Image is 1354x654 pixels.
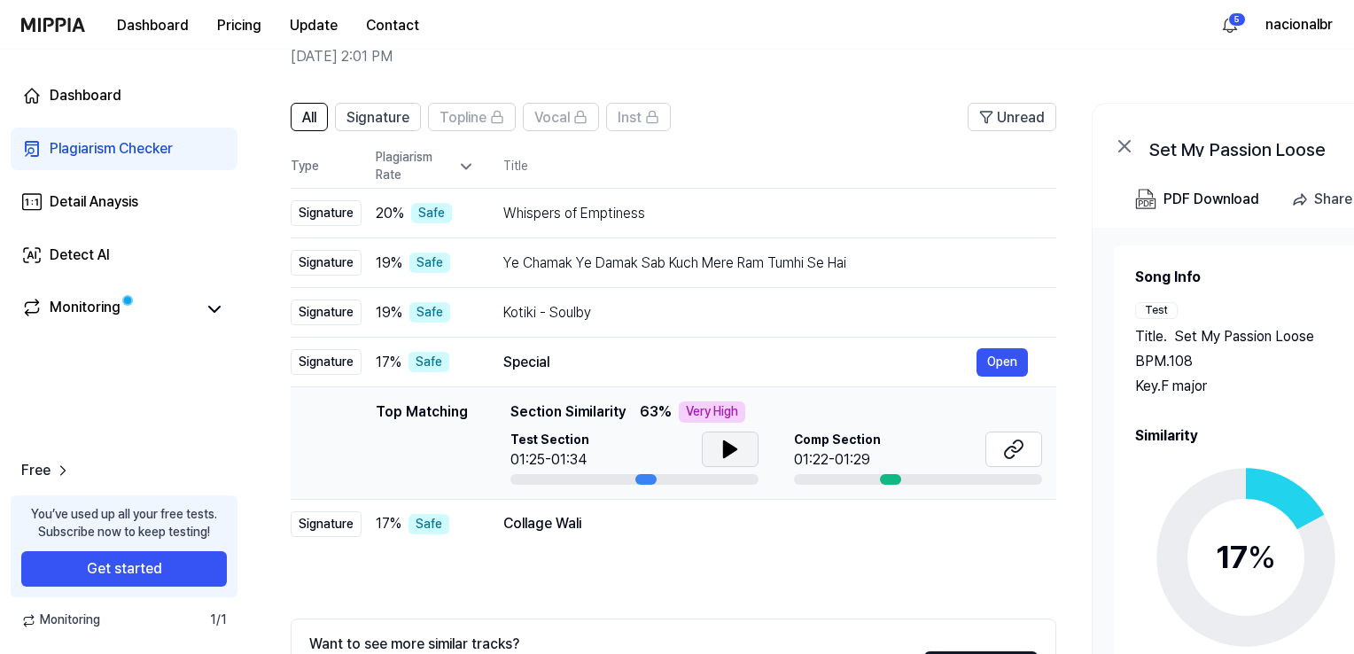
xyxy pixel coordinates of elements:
[510,432,589,449] span: Test Section
[411,203,452,224] div: Safe
[291,250,362,276] div: Signature
[409,514,449,535] div: Safe
[291,200,362,227] div: Signature
[103,8,203,43] button: Dashboard
[510,401,626,423] span: Section Similarity
[794,449,881,471] div: 01:22-01:29
[794,432,881,449] span: Comp Section
[50,245,110,266] div: Detect AI
[1248,538,1276,576] span: %
[291,300,362,326] div: Signature
[503,145,1056,188] th: Title
[534,107,570,128] span: Vocal
[291,145,362,189] th: Type
[409,253,450,274] div: Safe
[503,352,977,373] div: Special
[11,74,237,117] a: Dashboard
[1135,302,1178,319] div: Test
[291,511,362,538] div: Signature
[679,401,745,423] div: Very High
[376,203,404,224] span: 20 %
[1174,326,1314,347] span: Set My Passion Loose
[1219,14,1241,35] img: 알림
[618,107,642,128] span: Inst
[376,513,401,534] span: 17 %
[409,302,450,323] div: Safe
[1216,533,1276,581] div: 17
[21,611,100,629] span: Monitoring
[409,352,449,373] div: Safe
[997,107,1045,128] span: Unread
[376,352,401,373] span: 17 %
[31,506,217,541] div: You’ve used up all your free tests. Subscribe now to keep testing!
[352,8,433,43] button: Contact
[346,107,409,128] span: Signature
[11,128,237,170] a: Plagiarism Checker
[523,103,599,131] button: Vocal
[21,551,227,587] button: Get started
[1228,12,1246,27] div: 5
[503,253,1028,274] div: Ye Chamak Ye Damak Sab Kuch Mere Ram Tumhi Se Hai
[335,103,421,131] button: Signature
[276,1,352,50] a: Update
[210,611,227,629] span: 1 / 1
[1163,188,1259,211] div: PDF Download
[50,138,173,160] div: Plagiarism Checker
[376,401,468,485] div: Top Matching
[977,348,1028,377] button: Open
[1135,326,1167,347] span: Title .
[428,103,516,131] button: Topline
[1265,14,1333,35] button: nacionalbr
[510,449,589,471] div: 01:25-01:34
[376,302,402,323] span: 19 %
[503,513,1028,534] div: Collage Wali
[503,203,1028,224] div: Whispers of Emptiness
[968,103,1056,131] button: Unread
[11,234,237,276] a: Detect AI
[1216,11,1244,39] button: 알림5
[203,8,276,43] button: Pricing
[276,8,352,43] button: Update
[302,107,316,128] span: All
[50,191,138,213] div: Detail Anaysis
[21,297,195,322] a: Monitoring
[291,349,362,376] div: Signature
[21,460,72,481] a: Free
[606,103,671,131] button: Inst
[50,85,121,106] div: Dashboard
[50,297,121,322] div: Monitoring
[291,103,328,131] button: All
[291,46,1218,67] h2: [DATE] 2:01 PM
[376,149,475,183] div: Plagiarism Rate
[640,401,672,423] span: 63 %
[1132,182,1263,217] button: PDF Download
[11,181,237,223] a: Detail Anaysis
[21,18,85,32] img: logo
[21,460,51,481] span: Free
[376,253,402,274] span: 19 %
[1314,188,1352,211] div: Share
[440,107,486,128] span: Topline
[1135,189,1156,210] img: PDF Download
[503,302,1028,323] div: Kotiki - Soulby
